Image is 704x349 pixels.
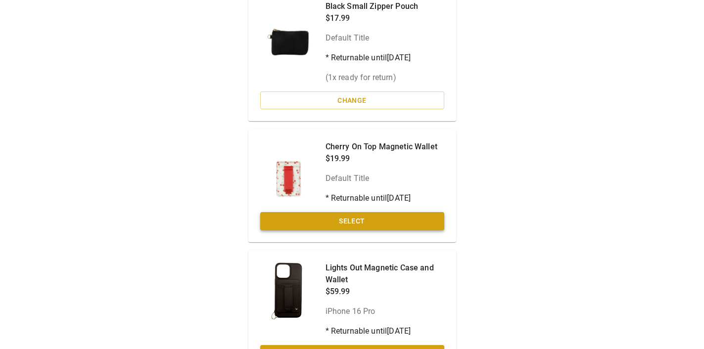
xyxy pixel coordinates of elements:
[326,192,437,204] p: * Returnable until [DATE]
[326,286,444,298] p: $59.99
[260,91,444,110] button: Change
[326,141,437,153] p: Cherry On Top Magnetic Wallet
[326,325,444,337] p: * Returnable until [DATE]
[326,262,444,286] p: Lights Out Magnetic Case and Wallet
[260,212,444,230] button: Select
[326,153,437,165] p: $19.99
[326,32,419,44] p: Default Title
[326,305,444,317] p: iPhone 16 Pro
[326,12,419,24] p: $17.99
[326,72,419,84] p: ( 1 x ready for return)
[326,52,419,64] p: * Returnable until [DATE]
[326,0,419,12] p: Black Small Zipper Pouch
[326,173,437,184] p: Default Title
